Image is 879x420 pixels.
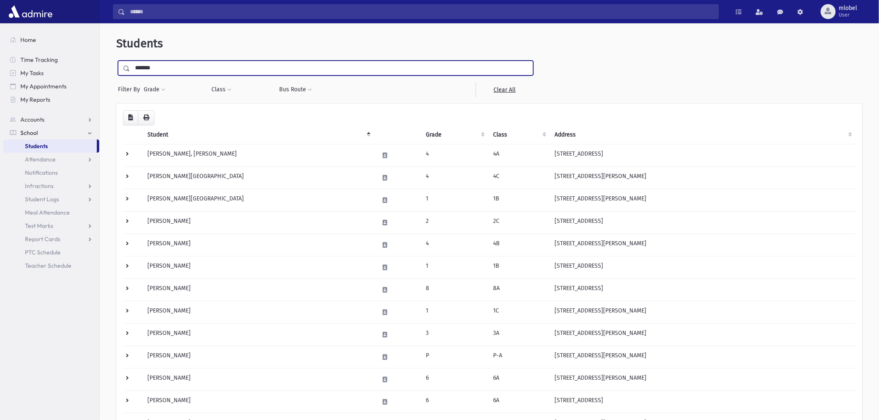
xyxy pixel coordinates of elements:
[142,256,374,278] td: [PERSON_NAME]
[488,323,550,346] td: 3A
[125,4,719,19] input: Search
[550,346,856,368] td: [STREET_ADDRESS][PERSON_NAME]
[421,391,489,413] td: 6
[550,391,856,413] td: [STREET_ADDRESS]
[142,211,374,234] td: [PERSON_NAME]
[421,144,489,166] td: 4
[3,166,99,179] a: Notifications
[488,391,550,413] td: 6A
[488,234,550,256] td: 4B
[839,12,857,18] span: User
[142,323,374,346] td: [PERSON_NAME]
[3,193,99,206] a: Student Logs
[3,206,99,219] a: Meal Attendance
[421,234,489,256] td: 4
[279,82,313,97] button: Bus Route
[116,37,163,50] span: Students
[550,301,856,323] td: [STREET_ADDRESS][PERSON_NAME]
[488,189,550,211] td: 1B
[421,125,489,144] th: Grade: activate to sort column ascending
[142,166,374,189] td: [PERSON_NAME][GEOGRAPHIC_DATA]
[421,278,489,301] td: 8
[3,66,99,80] a: My Tasks
[25,169,58,176] span: Notifications
[3,219,99,232] a: Test Marks
[3,33,99,46] a: Home
[20,129,38,137] span: School
[7,3,54,20] img: AdmirePro
[143,82,166,97] button: Grade
[3,126,99,139] a: School
[488,166,550,189] td: 4C
[550,368,856,391] td: [STREET_ADDRESS][PERSON_NAME]
[25,142,48,150] span: Students
[142,144,374,166] td: [PERSON_NAME], [PERSON_NAME]
[3,93,99,106] a: My Reports
[488,256,550,278] td: 1B
[142,189,374,211] td: [PERSON_NAME][GEOGRAPHIC_DATA]
[488,144,550,166] td: 4A
[421,368,489,391] td: 6
[488,301,550,323] td: 1C
[25,262,71,269] span: Teacher Schedule
[20,36,36,44] span: Home
[118,85,143,94] span: Filter By
[488,125,550,144] th: Class: activate to sort column ascending
[142,368,374,391] td: [PERSON_NAME]
[476,82,533,97] a: Clear All
[20,69,44,77] span: My Tasks
[421,189,489,211] td: 1
[488,211,550,234] td: 2C
[3,80,99,93] a: My Appointments
[3,232,99,246] a: Report Cards
[421,211,489,234] td: 2
[421,346,489,368] td: P
[421,323,489,346] td: 3
[20,83,66,90] span: My Appointments
[421,256,489,278] td: 1
[25,182,54,190] span: Infractions
[20,96,50,103] span: My Reports
[550,256,856,278] td: [STREET_ADDRESS]
[839,5,857,12] span: mlobel
[142,346,374,368] td: [PERSON_NAME]
[25,235,60,243] span: Report Cards
[25,249,61,256] span: PTC Schedule
[488,368,550,391] td: 6A
[142,125,374,144] th: Student: activate to sort column descending
[211,82,232,97] button: Class
[25,195,59,203] span: Student Logs
[550,189,856,211] td: [STREET_ADDRESS][PERSON_NAME]
[3,259,99,272] a: Teacher Schedule
[25,209,70,216] span: Meal Attendance
[550,125,856,144] th: Address: activate to sort column ascending
[550,323,856,346] td: [STREET_ADDRESS][PERSON_NAME]
[421,301,489,323] td: 1
[142,234,374,256] td: [PERSON_NAME]
[20,56,58,63] span: Time Tracking
[142,301,374,323] td: [PERSON_NAME]
[488,278,550,301] td: 8A
[550,234,856,256] td: [STREET_ADDRESS][PERSON_NAME]
[550,144,856,166] td: [STREET_ADDRESS]
[550,278,856,301] td: [STREET_ADDRESS]
[550,166,856,189] td: [STREET_ADDRESS][PERSON_NAME]
[142,278,374,301] td: [PERSON_NAME]
[3,246,99,259] a: PTC Schedule
[421,166,489,189] td: 4
[3,113,99,126] a: Accounts
[488,346,550,368] td: P-A
[550,211,856,234] td: [STREET_ADDRESS]
[3,139,97,153] a: Students
[138,110,155,125] button: Print
[3,179,99,193] a: Infractions
[142,391,374,413] td: [PERSON_NAME]
[20,116,44,123] span: Accounts
[25,156,56,163] span: Attendance
[3,53,99,66] a: Time Tracking
[123,110,138,125] button: CSV
[25,222,53,230] span: Test Marks
[3,153,99,166] a: Attendance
